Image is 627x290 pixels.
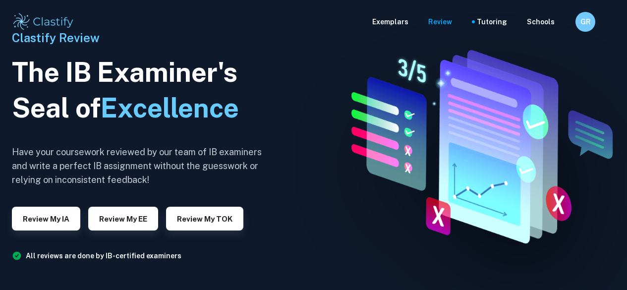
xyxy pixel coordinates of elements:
[477,16,507,27] a: Tutoring
[326,41,627,249] img: IA Review hero
[372,16,408,27] p: Exemplars
[527,16,555,27] a: Schools
[428,16,452,27] p: Review
[26,252,181,260] a: All reviews are done by IB-certified examiners
[580,16,591,27] h6: GR
[12,145,270,187] h6: Have your coursework reviewed by our team of IB examiners and write a perfect IB assignment witho...
[563,19,568,24] button: Help and Feedback
[12,207,80,231] button: Review my IA
[166,207,243,231] button: Review my TOK
[101,92,239,123] span: Excellence
[575,12,595,32] button: GR
[12,55,270,126] h1: The IB Examiner's Seal of
[88,207,158,231] button: Review my EE
[12,12,75,32] img: Clastify logo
